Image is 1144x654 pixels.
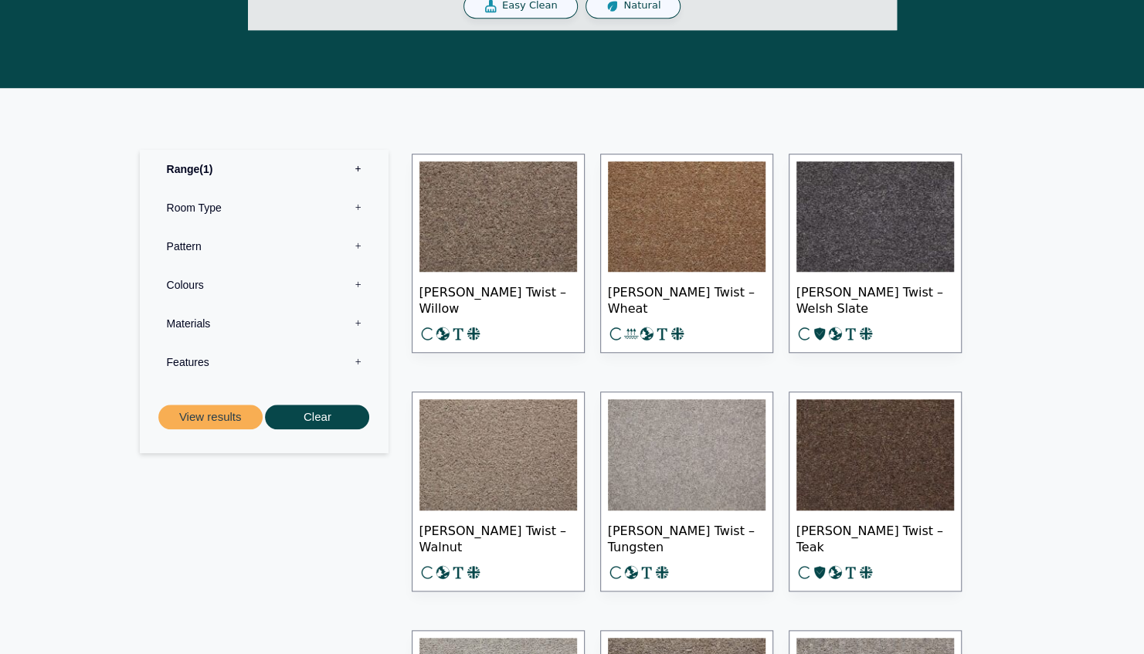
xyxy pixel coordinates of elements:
[151,150,377,188] label: Range
[265,405,369,430] button: Clear
[419,399,577,510] img: Tomkinson Twist - Walnut
[412,154,585,354] a: [PERSON_NAME] Twist – Willow
[151,266,377,304] label: Colours
[151,188,377,227] label: Room Type
[796,161,954,273] img: Tomkinson Twist Welsh Slate
[151,304,377,343] label: Materials
[608,399,765,510] img: Tomkinson Twist Tungsten
[419,161,577,273] img: Tomkinson Twist Willow
[158,405,263,430] button: View results
[419,510,577,564] span: [PERSON_NAME] Twist – Walnut
[199,163,212,175] span: 1
[796,272,954,326] span: [PERSON_NAME] Twist – Welsh Slate
[600,154,773,354] a: [PERSON_NAME] Twist – Wheat
[796,510,954,564] span: [PERSON_NAME] Twist – Teak
[412,391,585,591] a: [PERSON_NAME] Twist – Walnut
[151,227,377,266] label: Pattern
[608,510,765,564] span: [PERSON_NAME] Twist – Tungsten
[789,391,962,591] a: [PERSON_NAME] Twist – Teak
[796,399,954,510] img: Tomkinson Twist - Teak
[789,154,962,354] a: [PERSON_NAME] Twist – Welsh Slate
[419,272,577,326] span: [PERSON_NAME] Twist – Willow
[608,161,765,273] img: Tomkinson Twist - Wheat
[600,391,773,591] a: [PERSON_NAME] Twist – Tungsten
[608,272,765,326] span: [PERSON_NAME] Twist – Wheat
[151,343,377,381] label: Features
